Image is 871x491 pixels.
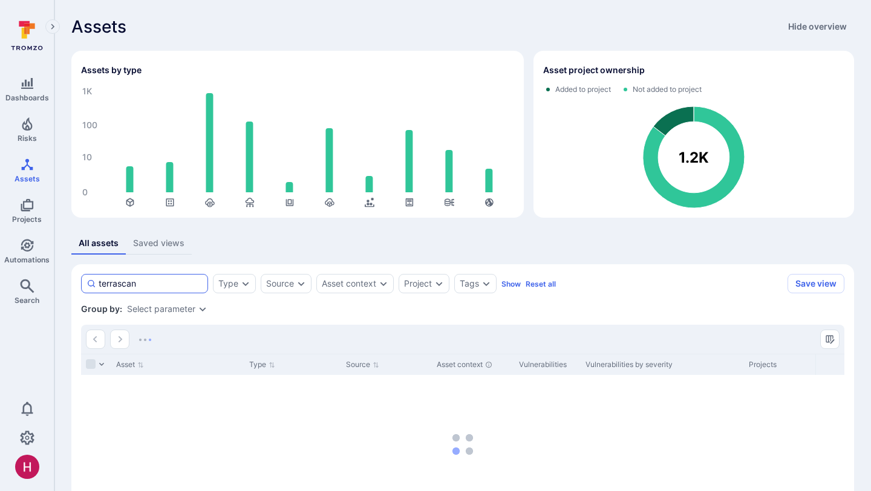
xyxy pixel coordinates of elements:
button: Type [218,279,238,288]
text: 1K [82,86,92,97]
div: Vulnerabilities by severity [586,359,739,370]
span: Projects [12,215,42,224]
button: Hide overview [781,17,854,36]
div: All assets [79,237,119,249]
h2: Asset project ownership [543,64,645,76]
button: Sort by Source [346,360,379,369]
span: Not added to project [633,85,702,94]
text: 10 [82,152,92,163]
button: Show [501,279,521,288]
span: Added to project [555,85,611,94]
button: Expand dropdown [296,279,306,288]
button: Expand navigation menu [45,19,60,34]
button: Expand dropdown [379,279,388,288]
button: Expand dropdown [198,304,207,314]
button: Manage columns [820,330,840,349]
button: Sort by Asset [116,360,144,369]
span: Risks [18,134,37,143]
button: Expand dropdown [434,279,444,288]
button: Asset context [322,279,376,288]
button: Sort by Type [249,360,275,369]
button: Expand dropdown [481,279,491,288]
button: Source [266,279,294,288]
i: Expand navigation menu [48,22,57,32]
img: ACg8ocKzQzwPSwOZT_k9C736TfcBpCStqIZdMR9gXOhJgTaH9y_tsw=s96-c [15,455,39,479]
span: Group by: [81,303,122,315]
button: Tags [460,279,479,288]
div: grouping parameters [127,304,207,314]
div: Harshil Parikh [15,455,39,479]
div: assets tabs [71,232,854,255]
span: Assets [15,174,40,183]
span: Search [15,296,39,305]
text: 0 [82,187,88,198]
input: Search asset [99,278,203,290]
span: Dashboards [5,93,49,102]
button: Expand dropdown [241,279,250,288]
div: Saved views [133,237,184,249]
button: Go to the previous page [86,330,105,349]
button: Reset all [526,279,556,288]
button: Project [404,279,432,288]
div: Assets overview [62,41,854,218]
span: Automations [4,255,50,264]
button: Go to the next page [110,330,129,349]
div: Automatically discovered context associated with the asset [485,361,492,368]
span: Assets [71,17,126,36]
text: 1.2K [679,149,709,166]
text: 100 [82,120,97,131]
h2: Assets by type [81,64,142,76]
div: Asset context [437,359,509,370]
button: Select parameter [127,304,195,314]
button: Save view [788,274,844,293]
div: Vulnerabilities [519,359,576,370]
span: Select all rows [86,359,96,369]
img: Loading... [139,339,151,341]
